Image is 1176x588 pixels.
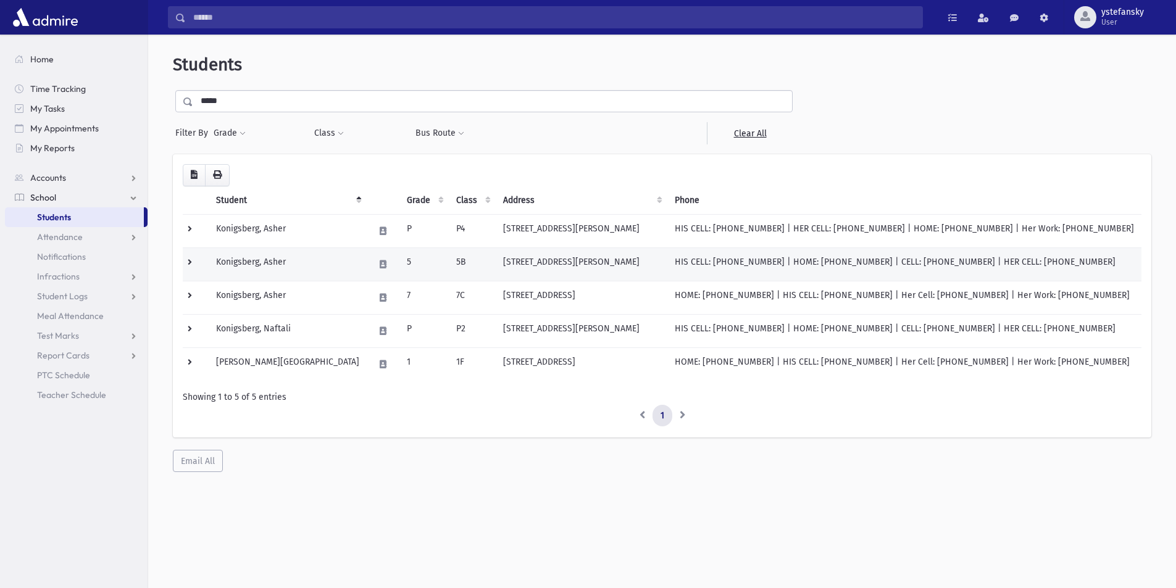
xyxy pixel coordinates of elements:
[399,347,449,381] td: 1
[5,326,148,346] a: Test Marks
[173,54,242,75] span: Students
[30,83,86,94] span: Time Tracking
[667,347,1141,381] td: HOME: [PHONE_NUMBER] | HIS CELL: [PHONE_NUMBER] | Her Cell: [PHONE_NUMBER] | Her Work: [PHONE_NUM...
[496,247,667,281] td: [STREET_ADDRESS][PERSON_NAME]
[209,281,367,314] td: Konigsberg, Asher
[5,207,144,227] a: Students
[37,310,104,321] span: Meal Attendance
[37,251,86,262] span: Notifications
[5,306,148,326] a: Meal Attendance
[30,192,56,203] span: School
[10,5,81,30] img: AdmirePro
[5,267,148,286] a: Infractions
[399,214,449,247] td: P
[5,79,148,99] a: Time Tracking
[5,188,148,207] a: School
[5,346,148,365] a: Report Cards
[37,350,90,361] span: Report Cards
[209,347,367,381] td: [PERSON_NAME][GEOGRAPHIC_DATA]
[449,347,496,381] td: 1F
[399,281,449,314] td: 7
[667,247,1141,281] td: HIS CELL: [PHONE_NUMBER] | HOME: [PHONE_NUMBER] | CELL: [PHONE_NUMBER] | HER CELL: [PHONE_NUMBER]
[209,314,367,347] td: Konigsberg, Naftali
[707,122,793,144] a: Clear All
[213,122,246,144] button: Grade
[667,214,1141,247] td: HIS CELL: [PHONE_NUMBER] | HER CELL: [PHONE_NUMBER] | HOME: [PHONE_NUMBER] | Her Work: [PHONE_NUM...
[399,314,449,347] td: P
[399,186,449,215] th: Grade: activate to sort column ascending
[37,271,80,282] span: Infractions
[205,164,230,186] button: Print
[449,281,496,314] td: 7C
[37,231,83,242] span: Attendance
[5,247,148,267] a: Notifications
[449,247,496,281] td: 5B
[449,214,496,247] td: P4
[173,450,223,472] button: Email All
[5,138,148,158] a: My Reports
[667,281,1141,314] td: HOME: [PHONE_NUMBER] | HIS CELL: [PHONE_NUMBER] | Her Cell: [PHONE_NUMBER] | Her Work: [PHONE_NUM...
[37,370,90,381] span: PTC Schedule
[30,143,75,154] span: My Reports
[37,291,88,302] span: Student Logs
[37,330,79,341] span: Test Marks
[5,286,148,306] a: Student Logs
[183,391,1141,404] div: Showing 1 to 5 of 5 entries
[5,118,148,138] a: My Appointments
[415,122,465,144] button: Bus Route
[1101,17,1144,27] span: User
[183,164,206,186] button: CSV
[30,103,65,114] span: My Tasks
[653,405,672,427] a: 1
[399,247,449,281] td: 5
[175,126,213,139] span: Filter By
[37,212,71,223] span: Students
[314,122,344,144] button: Class
[30,123,99,134] span: My Appointments
[209,247,367,281] td: Konigsberg, Asher
[1101,7,1144,17] span: ystefansky
[30,54,54,65] span: Home
[667,186,1141,215] th: Phone
[5,385,148,405] a: Teacher Schedule
[209,214,367,247] td: Konigsberg, Asher
[209,186,367,215] th: Student: activate to sort column descending
[667,314,1141,347] td: HIS CELL: [PHONE_NUMBER] | HOME: [PHONE_NUMBER] | CELL: [PHONE_NUMBER] | HER CELL: [PHONE_NUMBER]
[186,6,922,28] input: Search
[449,314,496,347] td: P2
[5,49,148,69] a: Home
[496,347,667,381] td: [STREET_ADDRESS]
[5,99,148,118] a: My Tasks
[496,186,667,215] th: Address: activate to sort column ascending
[30,172,66,183] span: Accounts
[5,227,148,247] a: Attendance
[5,168,148,188] a: Accounts
[496,314,667,347] td: [STREET_ADDRESS][PERSON_NAME]
[5,365,148,385] a: PTC Schedule
[496,214,667,247] td: [STREET_ADDRESS][PERSON_NAME]
[37,389,106,400] span: Teacher Schedule
[449,186,496,215] th: Class: activate to sort column ascending
[496,281,667,314] td: [STREET_ADDRESS]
